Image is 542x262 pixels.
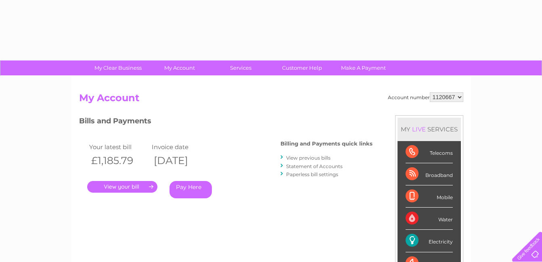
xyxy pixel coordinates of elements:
a: Paperless bill settings [286,171,338,177]
div: Account number [388,92,463,102]
td: Your latest bill [87,141,150,152]
a: Pay Here [170,181,212,198]
a: . [87,181,157,193]
a: View previous bills [286,155,331,161]
div: MY SERVICES [398,118,461,141]
h3: Bills and Payments [79,115,372,129]
a: Customer Help [269,60,335,75]
th: [DATE] [150,152,212,169]
td: Invoice date [150,141,212,152]
div: Mobile [406,185,453,208]
h2: My Account [79,92,463,108]
th: £1,185.79 [87,152,150,169]
div: LIVE [410,125,427,133]
div: Electricity [406,230,453,252]
a: Services [207,60,274,75]
div: Broadband [406,163,453,185]
a: Statement of Accounts [286,163,343,169]
div: Telecoms [406,141,453,163]
a: My Clear Business [85,60,151,75]
a: Make A Payment [330,60,397,75]
div: Water [406,208,453,230]
a: My Account [146,60,213,75]
h4: Billing and Payments quick links [280,141,372,147]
